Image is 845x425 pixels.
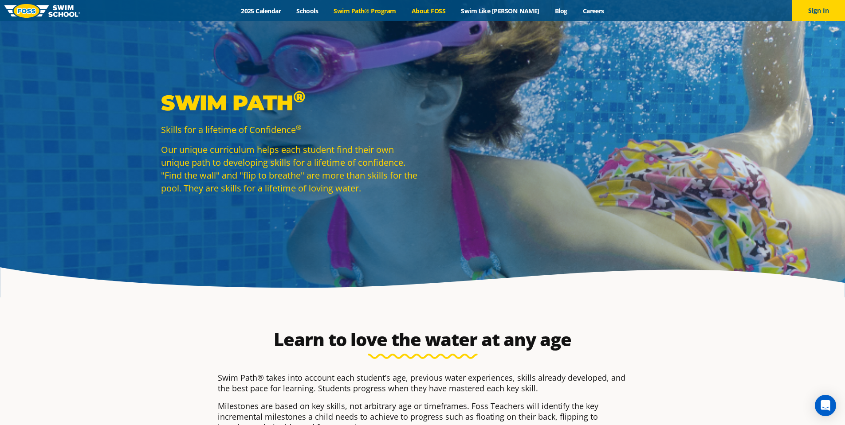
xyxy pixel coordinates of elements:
[213,329,632,350] h2: Learn to love the water at any age
[815,395,836,416] div: Open Intercom Messenger
[161,90,418,116] p: Swim Path
[293,87,305,106] sup: ®
[4,4,80,18] img: FOSS Swim School Logo
[233,7,289,15] a: 2025 Calendar
[326,7,404,15] a: Swim Path® Program
[547,7,575,15] a: Blog
[404,7,453,15] a: About FOSS
[161,123,418,136] p: Skills for a lifetime of Confidence
[289,7,326,15] a: Schools
[218,372,628,394] p: Swim Path® takes into account each student’s age, previous water experiences, skills already deve...
[161,143,418,195] p: Our unique curriculum helps each student find their own unique path to developing skills for a li...
[453,7,547,15] a: Swim Like [PERSON_NAME]
[575,7,612,15] a: Careers
[296,123,301,132] sup: ®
